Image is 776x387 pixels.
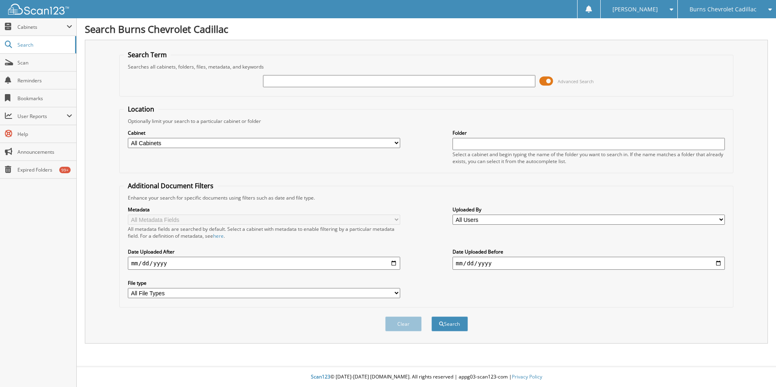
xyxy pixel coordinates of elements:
span: User Reports [17,113,67,120]
h1: Search Burns Chevrolet Cadillac [85,22,768,36]
div: Searches all cabinets, folders, files, metadata, and keywords [124,63,729,70]
span: Reminders [17,77,72,84]
span: Scan123 [311,373,330,380]
div: Enhance your search for specific documents using filters such as date and file type. [124,194,729,201]
a: here [213,232,224,239]
div: Optionally limit your search to a particular cabinet or folder [124,118,729,125]
span: [PERSON_NAME] [612,7,658,12]
span: Burns Chevrolet Cadillac [690,7,757,12]
span: Cabinets [17,24,67,30]
label: Date Uploaded After [128,248,400,255]
span: Advanced Search [558,78,594,84]
div: 99+ [59,167,71,173]
label: File type [128,279,400,286]
span: Expired Folders [17,166,72,173]
label: Metadata [128,206,400,213]
img: scan123-logo-white.svg [8,4,69,15]
input: start [128,257,400,270]
button: Clear [385,316,422,331]
button: Search [431,316,468,331]
div: All metadata fields are searched by default. Select a cabinet with metadata to enable filtering b... [128,226,400,239]
a: Privacy Policy [512,373,542,380]
label: Cabinet [128,129,400,136]
legend: Search Term [124,50,171,59]
legend: Additional Document Filters [124,181,218,190]
label: Folder [453,129,725,136]
legend: Location [124,105,158,114]
span: Announcements [17,148,72,155]
label: Date Uploaded Before [453,248,725,255]
div: Select a cabinet and begin typing the name of the folder you want to search in. If the name match... [453,151,725,165]
span: Scan [17,59,72,66]
span: Search [17,41,71,48]
input: end [453,257,725,270]
div: © [DATE]-[DATE] [DOMAIN_NAME]. All rights reserved | appg03-scan123-com | [77,367,776,387]
span: Help [17,131,72,138]
span: Bookmarks [17,95,72,102]
label: Uploaded By [453,206,725,213]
